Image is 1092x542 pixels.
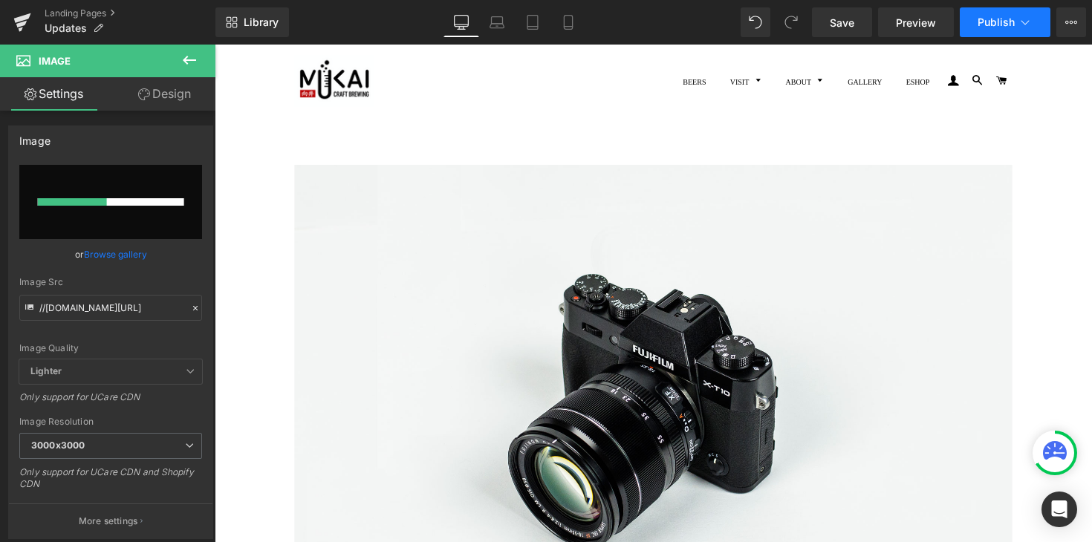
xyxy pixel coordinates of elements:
[19,417,202,427] div: Image Resolution
[19,277,202,287] div: Image Src
[45,7,215,19] a: Landing Pages
[9,503,212,538] button: More settings
[443,7,479,37] a: Desktop
[79,515,138,528] p: More settings
[515,7,550,37] a: Tablet
[84,241,147,267] a: Browse gallery
[741,7,770,37] button: Undo
[19,295,202,321] input: Link
[960,7,1050,37] button: Publish
[479,7,515,37] a: Laptop
[19,466,202,500] div: Only support for UCare CDN and Shopify CDN
[1056,7,1086,37] button: More
[698,22,744,56] a: eShop
[215,7,289,37] a: New Library
[45,22,87,34] span: Updates
[896,15,936,30] span: Preview
[637,22,695,56] a: Gallery
[31,440,85,451] b: 3000x3000
[573,22,635,56] a: About
[469,22,515,56] a: Beers
[19,343,202,353] div: Image Quality
[550,7,586,37] a: Mobile
[830,15,854,30] span: Save
[19,391,202,413] div: Only support for UCare CDN
[82,11,163,64] img: Mukai Craft Brewing
[244,16,279,29] span: Library
[111,77,218,111] a: Design
[19,126,51,147] div: Image
[1041,492,1077,527] div: Open Intercom Messenger
[776,7,806,37] button: Redo
[878,7,954,37] a: Preview
[30,365,62,376] b: Lighter
[39,55,71,67] span: Image
[517,22,572,56] a: Visit
[978,16,1015,28] span: Publish
[19,246,202,262] div: or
